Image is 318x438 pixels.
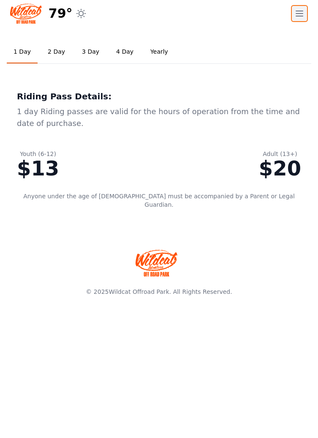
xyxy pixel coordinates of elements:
div: 1 day Riding passes are valid for the hours of operation from the time and date of purchase. [17,106,301,129]
a: 4 Day [109,41,140,63]
img: Wildcat Offroad park [136,249,178,276]
div: Riding Pass Details: [17,90,301,102]
a: 3 Day [75,41,106,63]
a: 1 Day [7,41,38,63]
a: Yearly [144,41,175,63]
div: Adult (13+) [259,150,301,158]
a: 2 Day [41,41,72,63]
span: 79° [49,6,73,21]
span: © 2025 . All Rights Reserved. [86,288,232,295]
p: Anyone under the age of [DEMOGRAPHIC_DATA] must be accompanied by a Parent or Legal Guardian. [17,192,301,209]
div: $13 [17,158,59,178]
div: $20 [259,158,301,178]
div: Youth (6-12) [17,150,59,158]
img: Wildcat Logo [10,3,42,24]
a: Wildcat Offroad Park [109,288,169,295]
